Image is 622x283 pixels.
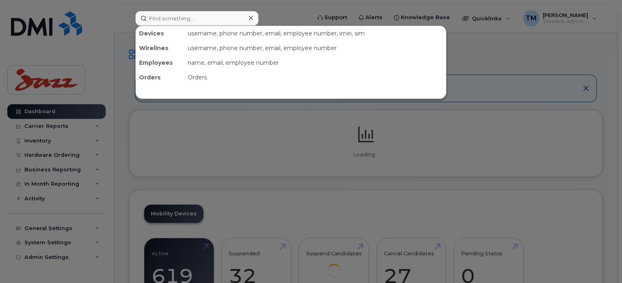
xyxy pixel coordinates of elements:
[136,26,185,41] div: Devices
[185,70,446,85] div: Orders
[185,41,446,55] div: username, phone number, email, employee number
[136,55,185,70] div: Employees
[185,55,446,70] div: name, email, employee number
[185,26,446,41] div: username, phone number, email, employee number, imei, sim
[136,41,185,55] div: Wirelines
[136,70,185,85] div: Orders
